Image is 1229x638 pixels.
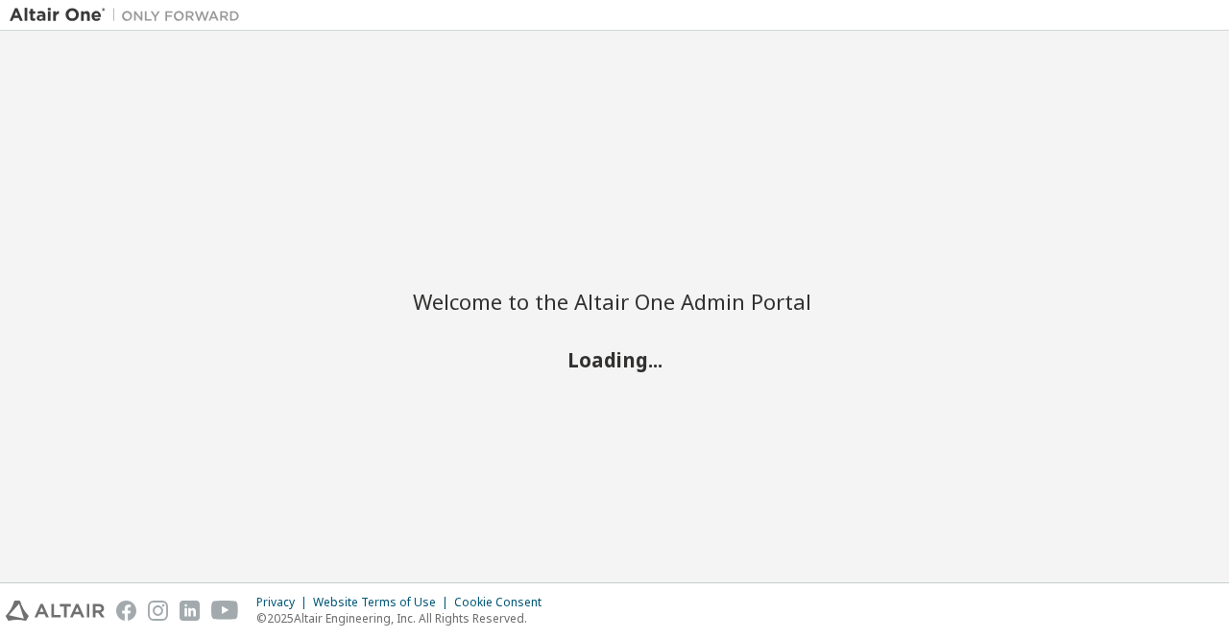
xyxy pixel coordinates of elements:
img: facebook.svg [116,601,136,621]
img: instagram.svg [148,601,168,621]
h2: Loading... [413,346,816,371]
div: Website Terms of Use [313,595,454,610]
div: Privacy [256,595,313,610]
img: Altair One [10,6,250,25]
p: © 2025 Altair Engineering, Inc. All Rights Reserved. [256,610,553,626]
img: altair_logo.svg [6,601,105,621]
h2: Welcome to the Altair One Admin Portal [413,288,816,315]
img: youtube.svg [211,601,239,621]
img: linkedin.svg [180,601,200,621]
div: Cookie Consent [454,595,553,610]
